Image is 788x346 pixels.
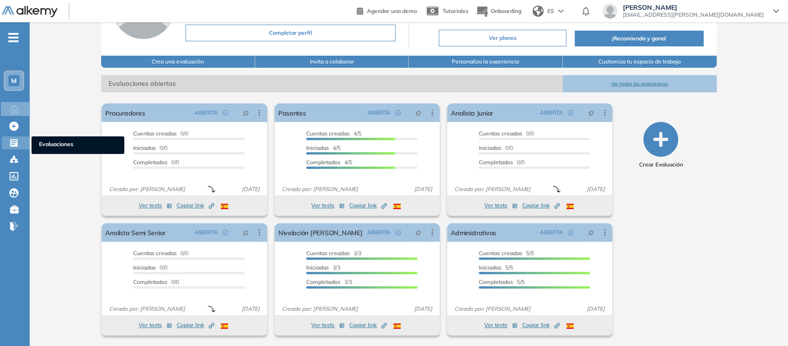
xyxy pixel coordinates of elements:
[367,228,391,237] span: ABIERTA
[349,201,387,210] span: Copiar link
[101,75,563,92] span: Evaluaciones abiertas
[522,201,560,210] span: Copiar link
[306,144,340,151] span: 4/5
[306,250,361,256] span: 3/3
[410,305,436,313] span: [DATE]
[540,228,563,237] span: ABIERTA
[479,144,513,151] span: 0/0
[39,140,117,150] span: Evaluaciones
[2,6,58,18] img: Logo
[306,144,329,151] span: Iniciadas
[522,321,560,329] span: Copiar link
[479,264,501,271] span: Iniciadas
[367,109,391,117] span: ABIERTA
[588,229,594,236] span: pushpin
[484,320,518,331] button: Ver tests
[540,109,563,117] span: ABIERTA
[408,225,429,240] button: pushpin
[311,320,345,331] button: Ver tests
[623,4,764,11] span: [PERSON_NAME]
[479,159,513,166] span: Completados
[243,229,249,236] span: pushpin
[101,56,255,68] button: Crea una evaluación
[408,105,429,120] button: pushpin
[479,250,534,256] span: 5/5
[139,200,172,211] button: Ver tests
[306,130,361,137] span: 4/5
[223,230,228,235] span: check-circle
[367,7,417,14] span: Agendar una demo
[278,305,362,313] span: Creado por: [PERSON_NAME]
[133,159,179,166] span: 0/0
[139,320,172,331] button: Ver tests
[568,110,573,115] span: check-circle
[395,110,401,115] span: check-circle
[410,185,436,193] span: [DATE]
[623,11,764,19] span: [EMAIL_ADDRESS][PERSON_NAME][DOMAIN_NAME]
[223,110,228,115] span: check-circle
[451,305,534,313] span: Creado por: [PERSON_NAME]
[479,159,525,166] span: 0/0
[568,230,573,235] span: check-circle
[639,122,683,169] button: Crear Evaluación
[11,77,17,84] span: M
[133,250,177,256] span: Cuentas creadas
[278,223,363,242] a: Nivelación [PERSON_NAME]
[8,37,19,38] i: -
[479,130,522,137] span: Cuentas creadas
[238,305,263,313] span: [DATE]
[415,109,422,116] span: pushpin
[563,56,717,68] button: Customiza tu espacio de trabajo
[306,278,340,285] span: Completados
[306,250,350,256] span: Cuentas creadas
[133,278,179,285] span: 0/0
[415,229,422,236] span: pushpin
[566,204,574,209] img: ESP
[236,225,256,240] button: pushpin
[306,264,340,271] span: 3/3
[349,200,387,211] button: Copiar link
[349,320,387,331] button: Copiar link
[479,144,501,151] span: Iniciadas
[479,278,513,285] span: Completados
[563,75,717,92] button: Ver todas las evaluaciones
[357,5,417,16] a: Agendar una demo
[451,223,496,242] a: Administrativos
[639,160,683,169] span: Crear Evaluación
[581,225,601,240] button: pushpin
[177,201,214,210] span: Copiar link
[393,323,401,329] img: ESP
[306,278,352,285] span: 3/3
[105,103,145,122] a: Procuradores
[133,159,167,166] span: Completados
[133,250,188,256] span: 0/0
[566,323,574,329] img: ESP
[105,305,189,313] span: Creado por: [PERSON_NAME]
[409,56,563,68] button: Personaliza la experiencia
[177,321,214,329] span: Copiar link
[575,31,704,46] button: ¡Recomienda y gana!
[588,109,594,116] span: pushpin
[133,130,177,137] span: Cuentas creadas
[133,264,156,271] span: Iniciadas
[306,264,329,271] span: Iniciadas
[451,185,534,193] span: Creado por: [PERSON_NAME]
[105,223,166,242] a: Analista Semi Senior
[243,109,249,116] span: pushpin
[195,109,218,117] span: ABIERTA
[583,305,609,313] span: [DATE]
[484,200,518,211] button: Ver tests
[349,321,387,329] span: Copiar link
[105,185,189,193] span: Creado por: [PERSON_NAME]
[278,103,306,122] a: Pasantes
[522,320,560,331] button: Copiar link
[532,6,544,17] img: world
[479,264,513,271] span: 5/5
[221,323,228,329] img: ESP
[491,7,521,14] span: Onboarding
[451,103,493,122] a: Analista Junior
[479,250,522,256] span: Cuentas creadas
[442,7,468,14] span: Tutoriales
[195,228,218,237] span: ABIERTA
[133,130,188,137] span: 0/0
